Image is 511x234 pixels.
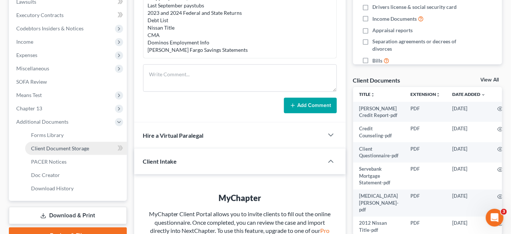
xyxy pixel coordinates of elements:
[372,27,413,34] span: Appraisal reports
[143,132,204,139] span: Hire a Virtual Paralegal
[372,38,458,53] span: Separation agreements or decrees of divorces
[405,142,446,163] td: PDF
[25,155,127,168] a: PACER Notices
[405,190,446,217] td: PDF
[452,91,485,97] a: Date Added expand_more
[353,76,400,84] div: Client Documents
[31,158,67,165] span: PACER Notices
[16,52,37,58] span: Expenses
[446,190,491,217] td: [DATE]
[16,105,42,111] span: Chapter 13
[143,158,177,165] span: Client Intake
[10,75,127,88] a: SOFA Review
[16,65,49,71] span: Miscellaneous
[481,77,499,83] a: View All
[481,93,485,97] i: expand_more
[284,98,337,113] button: Add Comment
[149,192,331,204] div: MyChapter
[446,142,491,163] td: [DATE]
[25,182,127,195] a: Download History
[31,172,60,178] span: Doc Creator
[446,163,491,190] td: [DATE]
[372,57,382,64] span: Bills
[372,15,417,23] span: Income Documents
[10,9,127,22] a: Executory Contracts
[16,78,47,85] span: SOFA Review
[16,92,42,98] span: Means Test
[359,91,375,97] a: Titleunfold_more
[370,93,375,97] i: unfold_more
[405,122,446,142] td: PDF
[353,122,405,142] td: Credit Counseling-pdf
[25,142,127,155] a: Client Document Storage
[16,39,33,45] span: Income
[353,163,405,190] td: Servebank Mortgage Statement-pdf
[31,185,74,191] span: Download History
[372,3,457,11] span: Drivers license & social security card
[9,207,127,224] a: Download & Print
[353,102,405,122] td: [PERSON_NAME] Credit Report-pdf
[25,128,127,142] a: Forms Library
[446,102,491,122] td: [DATE]
[405,163,446,190] td: PDF
[410,91,440,97] a: Extensionunfold_more
[16,25,84,31] span: Codebtors Insiders & Notices
[31,145,89,151] span: Client Document Storage
[353,142,405,163] td: Client Questionnaire-pdf
[501,209,507,215] span: 3
[31,132,64,138] span: Forms Library
[405,102,446,122] td: PDF
[353,190,405,217] td: [MEDICAL_DATA] [PERSON_NAME]-pdf
[486,209,504,227] iframe: Intercom live chat
[436,93,440,97] i: unfold_more
[16,12,64,18] span: Executory Contracts
[25,168,127,182] a: Doc Creator
[16,118,68,125] span: Additional Documents
[446,122,491,142] td: [DATE]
